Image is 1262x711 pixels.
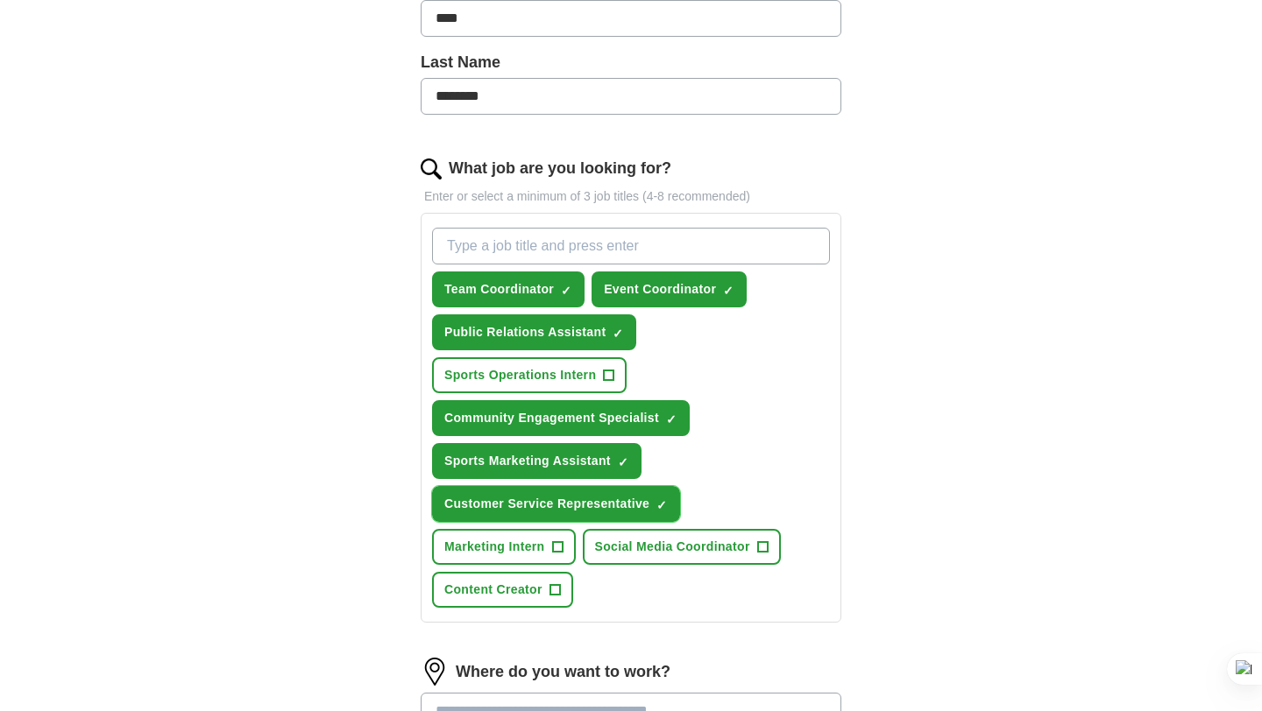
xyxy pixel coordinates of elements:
img: search.png [421,158,442,180]
input: Type a job title and press enter [432,228,830,264]
span: ✓ [613,327,623,341]
span: Marketing Intern [444,538,545,556]
button: Public Relations Assistant✓ [432,314,636,350]
button: Sports Marketing Assistant✓ [432,443,642,479]
button: Community Engagement Specialist✓ [432,400,690,436]
button: Event Coordinator✓ [592,271,747,307]
button: Customer Service Representative✓ [432,486,680,522]
button: Social Media Coordinator [583,529,781,565]
button: Sports Operations Intern [432,357,627,393]
button: Marketing Intern [432,529,576,565]
span: Content Creator [444,581,542,599]
span: ✓ [666,412,677,426]
span: ✓ [561,284,571,298]
span: ✓ [723,284,734,298]
span: Customer Service Representative [444,495,649,513]
span: Event Coordinator [604,280,716,299]
span: ✓ [618,455,628,469]
span: ✓ [656,498,667,512]
span: Public Relations Assistant [444,323,606,341]
span: Social Media Coordinator [595,538,750,556]
span: Sports Operations Intern [444,366,596,384]
span: Team Coordinator [444,280,554,299]
label: Where do you want to work? [456,660,670,684]
label: Last Name [421,51,841,74]
button: Content Creator [432,572,573,608]
span: Sports Marketing Assistant [444,452,611,470]
label: What job are you looking for? [449,157,671,180]
button: Team Coordinator✓ [432,271,585,307]
span: Community Engagement Specialist [444,409,659,427]
img: location.png [421,658,449,686]
p: Enter or select a minimum of 3 job titles (4-8 recommended) [421,187,841,206]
